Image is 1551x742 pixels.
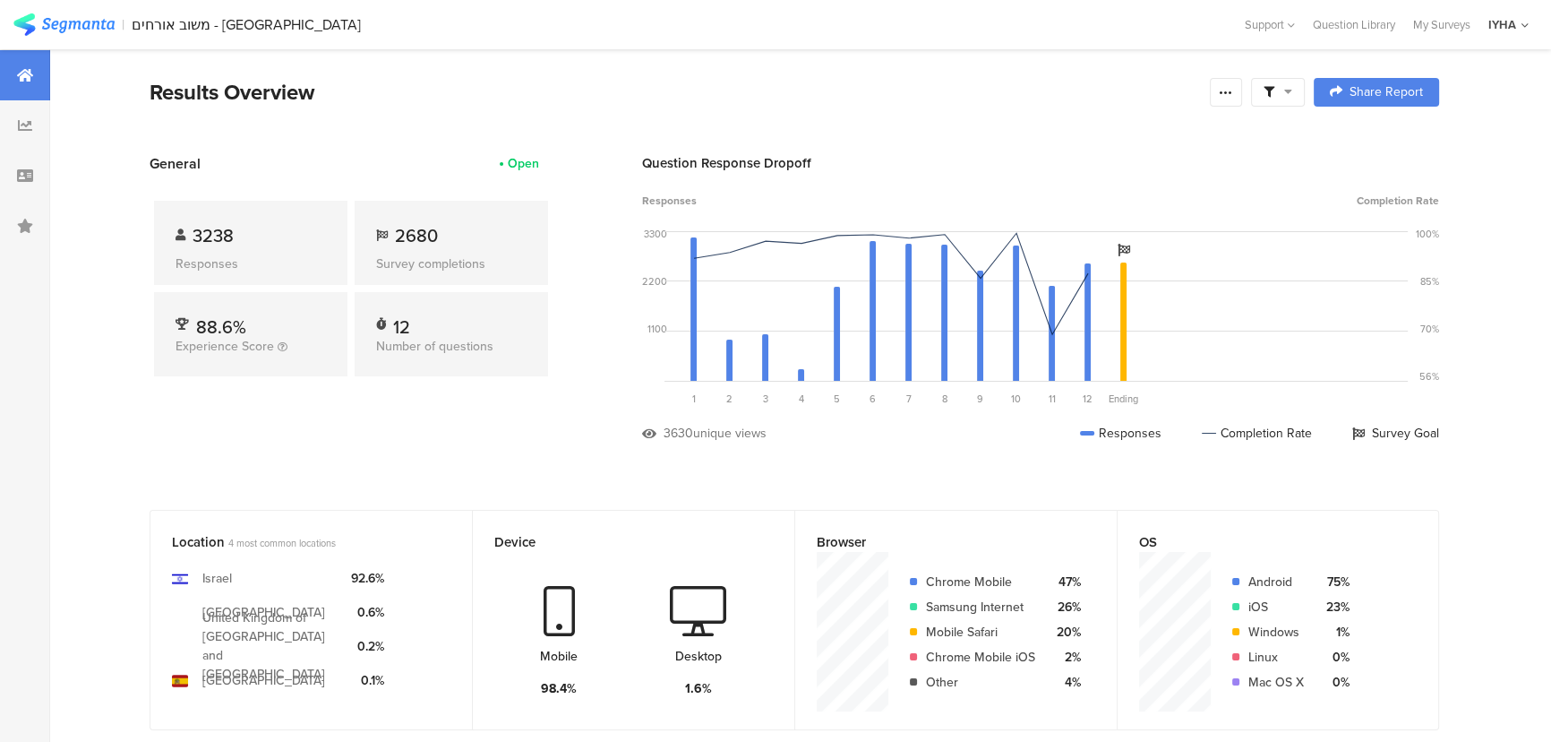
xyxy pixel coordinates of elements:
div: Samsung Internet [926,598,1035,617]
span: 3238 [193,222,234,249]
span: Number of questions [376,337,493,356]
div: Open [508,154,539,173]
div: Ending [1106,392,1142,406]
div: Responses [1080,424,1161,443]
div: Other [926,673,1035,692]
div: Responses [176,255,326,273]
span: 10 [1011,392,1021,406]
div: iOS [1248,598,1304,617]
span: Experience Score [176,337,274,356]
div: 3300 [644,227,667,241]
div: Android [1248,573,1304,591]
div: Mobile Safari [926,623,1035,642]
div: Chrome Mobile iOS [926,648,1035,667]
div: 4% [1050,673,1081,692]
div: [GEOGRAPHIC_DATA] [202,671,325,690]
div: 98.4% [541,679,577,698]
div: 92.6% [351,569,384,588]
span: 4 [799,392,804,406]
div: OS [1139,532,1387,552]
div: 85% [1420,274,1439,289]
div: Browser [817,532,1066,552]
span: 3 [763,392,768,406]
span: 6 [870,392,876,406]
div: 56% [1419,369,1439,384]
span: 1 [692,392,696,406]
span: 7 [906,392,912,406]
div: 1.6% [685,679,712,698]
span: 9 [977,392,983,406]
div: Desktop [675,647,722,666]
span: 5 [834,392,840,406]
div: Israel [202,569,232,588]
span: 8 [942,392,947,406]
div: 2200 [642,274,667,289]
span: 88.6% [196,314,246,341]
div: Mobile [540,647,578,666]
span: 11 [1049,392,1056,406]
div: 0.6% [351,603,384,622]
span: 4 most common locations [228,536,336,550]
div: 1% [1318,623,1350,642]
div: Support [1245,11,1295,39]
div: United Kingdom of [GEOGRAPHIC_DATA] and [GEOGRAPHIC_DATA] [202,608,337,684]
div: 12 [393,314,410,332]
img: segmanta logo [13,13,115,36]
div: משוב אורחים - [GEOGRAPHIC_DATA] [132,16,361,33]
div: 2% [1050,648,1081,667]
div: 0.2% [351,637,384,656]
span: General [150,153,201,174]
div: [GEOGRAPHIC_DATA] [202,603,325,622]
a: Question Library [1304,16,1404,33]
div: Device [494,532,743,552]
div: 0% [1318,673,1350,692]
div: unique views [693,424,767,443]
div: 20% [1050,623,1081,642]
div: IYHA [1488,16,1516,33]
div: Windows [1248,623,1304,642]
div: Location [172,532,421,552]
div: | [122,14,124,35]
span: Share Report [1350,86,1423,99]
div: 23% [1318,598,1350,617]
div: 3630 [664,424,693,443]
div: Chrome Mobile [926,573,1035,591]
div: 70% [1420,322,1439,336]
div: Question Response Dropoff [642,153,1439,173]
div: Survey completions [376,255,527,273]
i: Survey Goal [1118,244,1130,256]
span: 12 [1083,392,1093,406]
div: 100% [1416,227,1439,241]
div: 26% [1050,598,1081,617]
a: My Surveys [1404,16,1479,33]
span: Completion Rate [1357,193,1439,209]
div: 47% [1050,573,1081,591]
div: Results Overview [150,76,1201,108]
div: Completion Rate [1202,424,1312,443]
div: Mac OS X [1248,673,1304,692]
div: 75% [1318,573,1350,591]
span: Responses [642,193,697,209]
div: 0% [1318,648,1350,667]
div: 1100 [647,322,667,336]
div: 0.1% [351,671,384,690]
div: Survey Goal [1352,424,1439,443]
span: 2680 [395,222,438,249]
span: 2 [726,392,733,406]
div: Linux [1248,648,1304,667]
